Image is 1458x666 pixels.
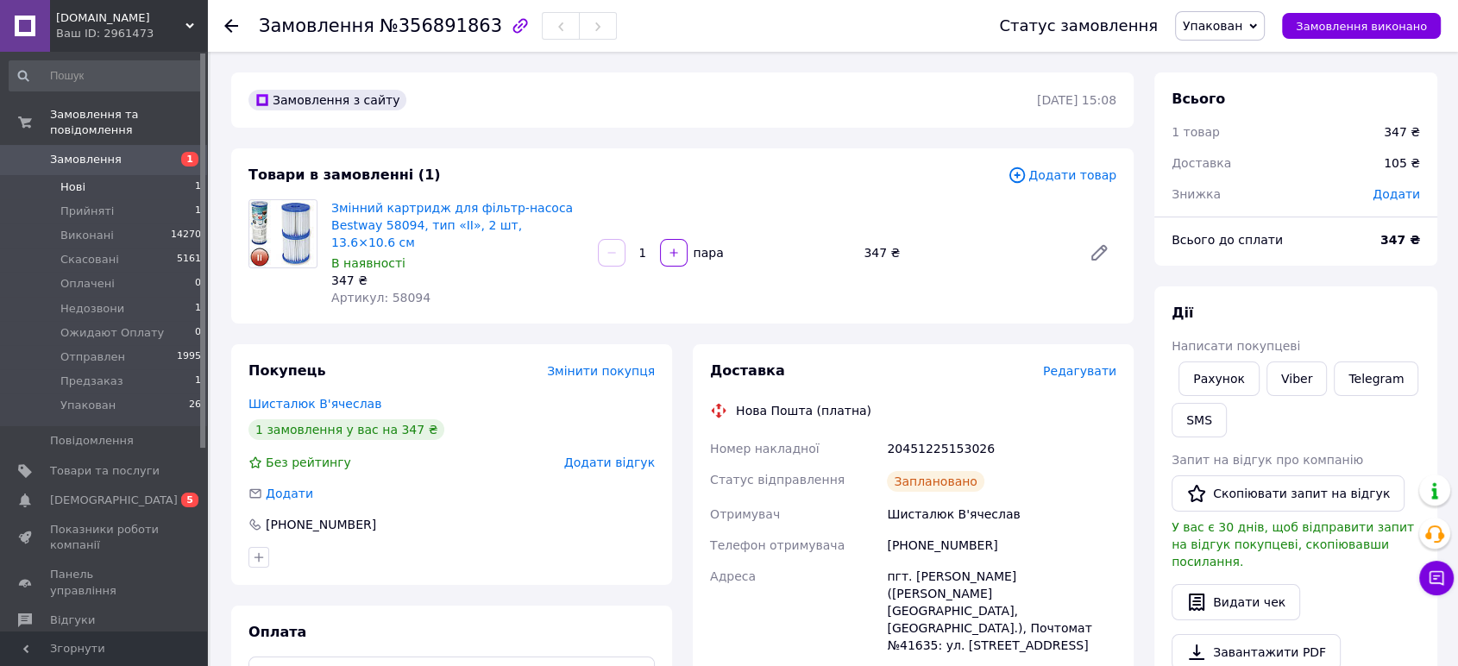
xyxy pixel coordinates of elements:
[50,613,95,628] span: Відгуки
[1172,125,1220,139] span: 1 товар
[248,397,381,411] a: Шисталюк В'ячеслав
[9,60,203,91] input: Пошук
[264,516,378,533] div: [PHONE_NUMBER]
[195,276,201,292] span: 0
[1183,19,1242,33] span: Упакован
[710,569,756,583] span: Адреса
[249,200,317,267] img: Змінний картридж для фільтр-насоса Bestway 58094, тип «II», 2 шт, 13.6×10.6 см
[195,301,201,317] span: 1
[883,561,1120,661] div: пгт. [PERSON_NAME] ([PERSON_NAME][GEOGRAPHIC_DATA], [GEOGRAPHIC_DATA].), Почтомат №41635: ул. [ST...
[1172,91,1225,107] span: Всього
[177,349,201,365] span: 1995
[1172,233,1283,247] span: Всього до сплати
[1380,233,1420,247] b: 347 ₴
[547,364,655,378] span: Змінити покупця
[60,276,115,292] span: Оплачені
[60,374,123,389] span: Предзаказ
[710,538,845,552] span: Телефон отримувача
[1178,361,1260,396] button: Рахунок
[248,419,444,440] div: 1 замовлення у вас на 347 ₴
[883,530,1120,561] div: [PHONE_NUMBER]
[195,204,201,219] span: 1
[1373,144,1430,182] div: 105 ₴
[60,204,114,219] span: Прийняті
[331,256,405,270] span: В наявності
[195,374,201,389] span: 1
[224,17,238,35] div: Повернутися назад
[60,349,125,365] span: Отправлен
[1172,453,1363,467] span: Запит на відгук про компанію
[248,624,306,640] span: Оплата
[248,362,326,379] span: Покупець
[50,493,178,508] span: [DEMOGRAPHIC_DATA]
[60,179,85,195] span: Нові
[248,90,406,110] div: Замовлення з сайту
[689,244,726,261] div: пара
[710,473,845,487] span: Статус відправлення
[1172,475,1405,512] button: Скопіювати запит на відгук
[883,499,1120,530] div: Шисталюк В'ячеслав
[1172,187,1221,201] span: Знижка
[999,17,1158,35] div: Статус замовлення
[195,325,201,341] span: 0
[1373,187,1420,201] span: Додати
[887,471,984,492] div: Заплановано
[248,166,441,183] span: Товари в замовленні (1)
[1037,93,1116,107] time: [DATE] 15:08
[1172,156,1231,170] span: Доставка
[1266,361,1327,396] a: Viber
[732,402,876,419] div: Нова Пошта (платна)
[710,507,780,521] span: Отримувач
[60,398,116,413] span: Упакован
[60,301,124,317] span: Недозвони
[1172,584,1300,620] button: Видати чек
[564,456,655,469] span: Додати відгук
[266,456,351,469] span: Без рейтингу
[857,241,1075,265] div: 347 ₴
[195,179,201,195] span: 1
[1296,20,1427,33] span: Замовлення виконано
[266,487,313,500] span: Додати
[883,433,1120,464] div: 20451225153026
[50,567,160,598] span: Панель управління
[50,522,160,553] span: Показники роботи компанії
[1172,305,1193,321] span: Дії
[710,362,785,379] span: Доставка
[1082,236,1116,270] a: Редагувати
[1172,520,1414,569] span: У вас є 30 днів, щоб відправити запит на відгук покупцеві, скопіювавши посилання.
[331,291,430,305] span: Артикул: 58094
[1384,123,1420,141] div: 347 ₴
[50,433,134,449] span: Повідомлення
[50,107,207,138] span: Замовлення та повідомлення
[171,228,201,243] span: 14270
[189,398,201,413] span: 26
[60,252,119,267] span: Скасовані
[331,201,573,249] a: Змінний картридж для фільтр-насоса Bestway 58094, тип «II», 2 шт, 13.6×10.6 см
[710,442,820,456] span: Номер накладної
[60,228,114,243] span: Виконані
[60,325,164,341] span: Ожидают Оплату
[50,152,122,167] span: Замовлення
[177,252,201,267] span: 5161
[181,152,198,166] span: 1
[1172,403,1227,437] button: SMS
[56,10,185,26] span: maksishop.com.ua
[1008,166,1116,185] span: Додати товар
[181,493,198,507] span: 5
[50,463,160,479] span: Товари та послуги
[331,272,584,289] div: 347 ₴
[380,16,502,36] span: №356891863
[1043,364,1116,378] span: Редагувати
[1334,361,1418,396] a: Telegram
[259,16,374,36] span: Замовлення
[1282,13,1441,39] button: Замовлення виконано
[1419,561,1454,595] button: Чат з покупцем
[56,26,207,41] div: Ваш ID: 2961473
[1172,339,1300,353] span: Написати покупцеві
